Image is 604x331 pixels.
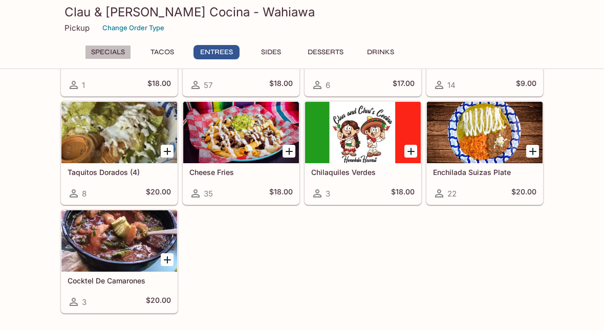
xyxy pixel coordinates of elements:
span: 57 [204,80,212,90]
a: Enchilada Suizas Plate22$20.00 [426,101,543,205]
h5: Cocktel De Camarones [68,276,171,285]
button: Add Chilaquiles Verdes [404,145,417,158]
span: 3 [326,189,330,198]
h5: $18.00 [391,187,415,200]
a: Cocktel De Camarones3$20.00 [61,210,178,313]
div: Taquitos Dorados (4) [61,102,177,163]
p: Pickup [64,23,90,33]
h5: $9.00 [516,79,536,91]
button: Specials [85,45,131,59]
button: Entrees [193,45,240,59]
span: 8 [82,189,87,198]
a: Cheese Fries35$18.00 [183,101,299,205]
a: Taquitos Dorados (4)8$20.00 [61,101,178,205]
span: 14 [447,80,456,90]
div: Cheese Fries [183,102,299,163]
a: Chilaquiles Verdes3$18.00 [305,101,421,205]
h5: $18.00 [269,79,293,91]
h3: Clau & [PERSON_NAME] Cocina - Wahiawa [64,4,540,20]
button: Add Cocktel De Camarones [161,253,174,266]
h5: $18.00 [147,79,171,91]
span: 22 [447,189,457,198]
button: Tacos [139,45,185,59]
h5: $18.00 [269,187,293,200]
div: Enchilada Suizas Plate [427,102,543,163]
span: 35 [204,189,213,198]
h5: Cheese Fries [189,168,293,176]
button: Desserts [302,45,349,59]
button: Add Cheese Fries [283,145,295,158]
h5: $20.00 [146,296,171,308]
span: 6 [326,80,330,90]
button: Add Taquitos Dorados (4) [161,145,174,158]
button: Add Enchilada Suizas Plate [526,145,539,158]
button: Change Order Type [98,20,169,36]
span: 1 [82,80,85,90]
button: Drinks [357,45,403,59]
h5: $20.00 [146,187,171,200]
h5: Chilaquiles Verdes [311,168,415,176]
h5: Enchilada Suizas Plate [433,168,536,176]
div: Chilaquiles Verdes [305,102,421,163]
h5: $20.00 [511,187,536,200]
div: Cocktel De Camarones [61,210,177,272]
span: 3 [82,297,87,307]
button: Sides [248,45,294,59]
h5: $17.00 [393,79,415,91]
h5: Taquitos Dorados (4) [68,168,171,176]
